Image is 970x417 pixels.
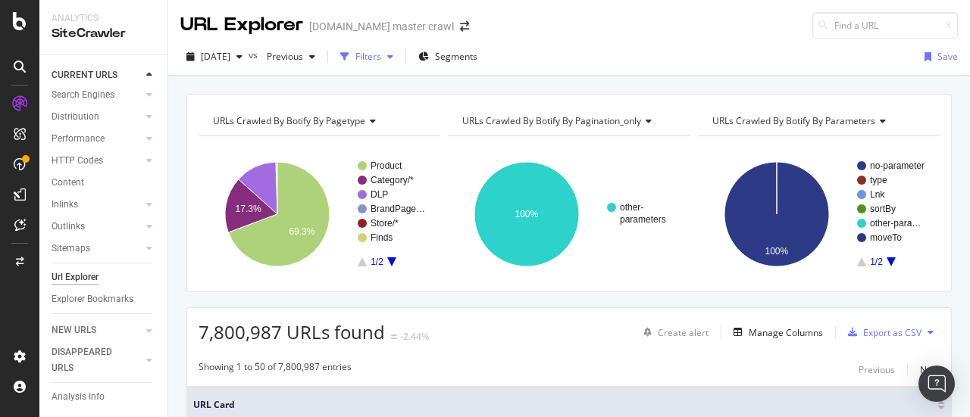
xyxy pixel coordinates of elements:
[180,12,303,38] div: URL Explorer
[52,25,155,42] div: SiteCrawler
[52,12,155,25] div: Analytics
[52,241,90,257] div: Sitemaps
[842,320,921,344] button: Export as CSV
[210,109,427,133] h4: URLs Crawled By Botify By pagetype
[870,175,887,185] text: type
[460,21,469,32] div: arrow-right-arrow-left
[52,389,105,405] div: Analysis Info
[371,218,399,229] text: Store/*
[52,67,142,83] a: CURRENT URLS
[371,204,425,214] text: BrandPage…
[52,389,157,405] a: Analysis Info
[765,246,788,257] text: 100%
[52,175,157,191] a: Content
[709,109,926,133] h4: URLs Crawled By Botify By parameters
[52,344,142,376] a: DISAPPEARED URLS
[193,398,934,412] span: URL Card
[462,114,641,127] span: URLs Crawled By Botify By pagination_only
[52,153,142,169] a: HTTP Codes
[870,189,885,200] text: Lnk
[52,322,142,338] a: NEW URLS
[371,232,393,243] text: Finds
[52,269,99,285] div: Url Explorer
[412,45,483,69] button: Segments
[52,219,85,235] div: Outlinks
[391,335,397,339] img: Equal
[289,226,314,237] text: 69.3%
[180,45,249,69] button: [DATE]
[918,45,958,69] button: Save
[52,67,117,83] div: CURRENT URLS
[52,109,99,125] div: Distribution
[261,50,303,63] span: Previous
[236,204,261,214] text: 17.3%
[52,131,142,147] a: Performance
[859,363,895,376] div: Previous
[712,114,875,127] span: URLs Crawled By Botify By parameters
[859,360,895,378] button: Previous
[459,109,676,133] h4: URLs Crawled By Botify By pagination_only
[371,160,402,171] text: Product
[435,50,477,63] span: Segments
[870,257,883,267] text: 1/2
[400,330,429,343] div: -2.44%
[52,291,157,307] a: Explorer Bookmarks
[199,319,385,344] span: 7,800,987 URLs found
[52,109,142,125] a: Distribution
[937,50,958,63] div: Save
[658,326,709,339] div: Create alert
[52,197,142,213] a: Inlinks
[52,322,96,338] div: NEW URLS
[249,48,261,61] span: vs
[52,175,84,191] div: Content
[261,45,321,69] button: Previous
[52,197,78,213] div: Inlinks
[52,153,103,169] div: HTTP Codes
[920,363,940,376] div: Next
[371,189,388,200] text: DLP
[870,204,896,214] text: sortBy
[52,291,133,307] div: Explorer Bookmarks
[199,360,352,378] div: Showing 1 to 50 of 7,800,987 entries
[870,232,902,243] text: moveTo
[620,202,643,213] text: other-
[870,160,925,171] text: no-parameter
[52,131,105,147] div: Performance
[371,257,383,267] text: 1/2
[52,87,142,103] a: Search Engines
[52,241,142,257] a: Sitemaps
[201,50,230,63] span: 2025 Sep. 22nd
[918,366,955,402] div: Open Intercom Messenger
[199,148,436,280] svg: A chart.
[749,326,823,339] div: Manage Columns
[727,323,823,341] button: Manage Columns
[52,269,157,285] a: Url Explorer
[213,114,365,127] span: URLs Crawled By Botify By pagetype
[620,214,666,225] text: parameters
[515,209,539,219] text: 100%
[812,12,958,39] input: Find a URL
[920,360,940,378] button: Next
[52,344,128,376] div: DISAPPEARED URLS
[371,175,414,185] text: Category/*
[334,45,399,69] button: Filters
[870,218,921,229] text: other-para…
[698,148,936,280] svg: A chart.
[309,19,454,34] div: [DOMAIN_NAME] master crawl
[637,320,709,344] button: Create alert
[52,219,142,235] a: Outlinks
[448,148,686,280] svg: A chart.
[355,50,381,63] div: Filters
[863,326,921,339] div: Export as CSV
[52,87,114,103] div: Search Engines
